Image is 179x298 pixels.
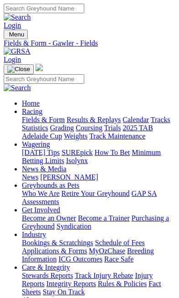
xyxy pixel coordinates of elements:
div: Racing [22,116,175,140]
a: Wagering [22,140,50,148]
div: Wagering [22,149,175,165]
button: Toggle navigation [4,30,28,39]
a: [DATE] Tips [22,149,60,156]
a: ICG Outcomes [58,255,102,263]
a: 2025 TAB Adelaide Cup [22,124,153,140]
a: Become an Owner [22,214,76,222]
a: Applications & Forms [22,247,87,255]
a: Syndication [56,222,91,230]
a: Isolynx [66,157,88,164]
a: Fact Sheets [22,280,161,296]
div: Care & Integrity [22,272,175,296]
a: Stewards Reports [22,272,73,279]
a: Statistics [22,124,48,132]
a: Schedule of Fees [95,239,144,247]
a: Racing [22,108,42,115]
img: Search [4,13,31,21]
span: Menu [9,31,24,38]
a: Track Injury Rebate [75,272,133,279]
a: GAP SA Assessments [22,190,157,206]
div: Greyhounds as Pets [22,190,175,206]
a: News & Media [22,165,66,173]
a: Integrity Reports [46,280,96,288]
a: Calendar [123,116,149,123]
a: Home [22,99,40,107]
a: Bookings & Scratchings [22,239,93,247]
a: Care & Integrity [22,263,70,271]
img: logo-grsa-white.png [36,64,43,71]
div: Get Involved [22,214,175,231]
img: GRSA [4,47,31,56]
a: Become a Trainer [78,214,130,222]
a: Grading [50,124,74,132]
a: Breeding Information [22,247,154,263]
a: How To Bet [95,149,130,156]
a: Injury Reports [22,272,153,288]
a: Tracks [151,116,170,123]
a: Login [4,21,21,29]
a: MyOzChase [89,247,125,255]
a: Purchasing a Greyhound [22,214,169,230]
a: Who We Are [22,190,60,197]
a: Fields & Form [22,116,65,123]
a: Industry [22,231,46,238]
div: News & Media [22,173,175,181]
a: Weights [64,132,87,140]
a: News [22,173,38,181]
a: Stay On Track [43,288,85,296]
a: Trials [104,124,121,132]
a: Greyhounds as Pets [22,181,79,189]
a: Race Safe [104,255,133,263]
input: Search [4,74,84,84]
a: Results & Replays [66,116,121,123]
a: Get Involved [22,206,60,214]
a: [PERSON_NAME] [40,173,98,181]
button: Toggle navigation [4,64,34,74]
img: Search [4,84,31,92]
img: Close [7,66,30,73]
input: Search [4,4,84,13]
a: Minimum Betting Limits [22,149,161,164]
a: Rules & Policies [98,280,147,288]
div: Industry [22,239,175,263]
a: SUREpick [61,149,92,156]
a: Fields & Form - Gawler - Fields [4,39,175,47]
a: Track Maintenance [89,132,145,140]
a: Login [4,56,21,63]
a: Coursing [76,124,102,132]
a: Retire Your Greyhound [61,190,130,197]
